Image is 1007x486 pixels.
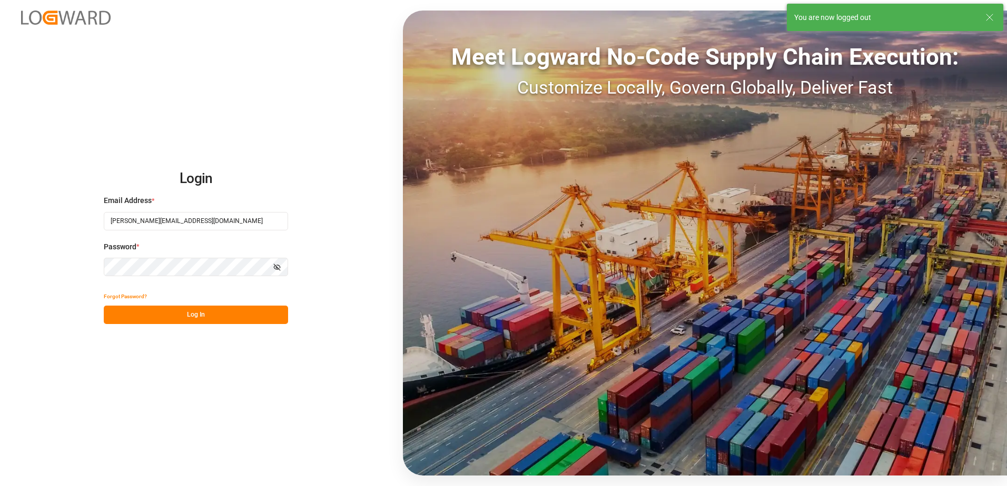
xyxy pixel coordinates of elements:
span: Email Address [104,195,152,206]
h2: Login [104,162,288,196]
button: Forgot Password? [104,287,147,306]
div: You are now logged out [794,12,975,23]
img: Logward_new_orange.png [21,11,111,25]
span: Password [104,241,136,252]
button: Log In [104,306,288,324]
div: Meet Logward No-Code Supply Chain Execution: [403,39,1007,74]
input: Enter your email [104,212,288,230]
div: Customize Locally, Govern Globally, Deliver Fast [403,74,1007,101]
